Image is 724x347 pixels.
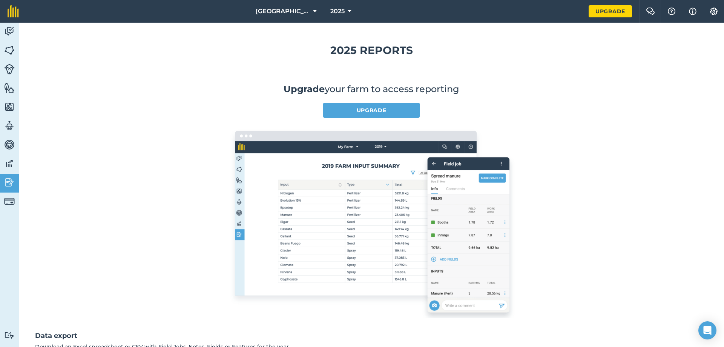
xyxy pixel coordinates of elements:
span: 2025 [330,7,345,16]
div: Open Intercom Messenger [698,321,716,339]
h2: Data export [35,330,708,341]
img: A cog icon [709,8,718,15]
img: svg+xml;base64,PD94bWwgdmVyc2lvbj0iMS4wIiBlbmNvZGluZz0idXRmLTgiPz4KPCEtLSBHZW5lcmF0b3I6IEFkb2JlIE... [4,332,15,339]
a: Upgrade [323,103,420,118]
img: svg+xml;base64,PHN2ZyB4bWxucz0iaHR0cDovL3d3dy53My5vcmcvMjAwMC9zdmciIHdpZHRoPSI1NiIgaGVpZ2h0PSI2MC... [4,82,15,94]
img: svg+xml;base64,PD94bWwgdmVyc2lvbj0iMS4wIiBlbmNvZGluZz0idXRmLTgiPz4KPCEtLSBHZW5lcmF0b3I6IEFkb2JlIE... [4,158,15,169]
p: your farm to access reporting [35,83,708,95]
img: svg+xml;base64,PHN2ZyB4bWxucz0iaHR0cDovL3d3dy53My5vcmcvMjAwMC9zdmciIHdpZHRoPSIxNyIgaGVpZ2h0PSIxNy... [689,7,696,16]
img: Two speech bubbles overlapping with the left bubble in the forefront [646,8,655,15]
img: Screenshot of reporting in fieldmargin [227,125,516,318]
a: Upgrade [589,5,632,17]
img: svg+xml;base64,PD94bWwgdmVyc2lvbj0iMS4wIiBlbmNvZGluZz0idXRmLTgiPz4KPCEtLSBHZW5lcmF0b3I6IEFkb2JlIE... [4,64,15,74]
img: fieldmargin Logo [8,5,19,17]
img: svg+xml;base64,PD94bWwgdmVyc2lvbj0iMS4wIiBlbmNvZGluZz0idXRmLTgiPz4KPCEtLSBHZW5lcmF0b3I6IEFkb2JlIE... [4,26,15,37]
img: svg+xml;base64,PD94bWwgdmVyc2lvbj0iMS4wIiBlbmNvZGluZz0idXRmLTgiPz4KPCEtLSBHZW5lcmF0b3I6IEFkb2JlIE... [4,120,15,131]
a: Upgrade [284,83,325,94]
img: svg+xml;base64,PHN2ZyB4bWxucz0iaHR0cDovL3d3dy53My5vcmcvMjAwMC9zdmciIHdpZHRoPSI1NiIgaGVpZ2h0PSI2MC... [4,101,15,113]
img: svg+xml;base64,PD94bWwgdmVyc2lvbj0iMS4wIiBlbmNvZGluZz0idXRmLTgiPz4KPCEtLSBHZW5lcmF0b3I6IEFkb2JlIE... [4,177,15,188]
img: svg+xml;base64,PHN2ZyB4bWxucz0iaHR0cDovL3d3dy53My5vcmcvMjAwMC9zdmciIHdpZHRoPSI1NiIgaGVpZ2h0PSI2MC... [4,45,15,56]
h1: 2025 Reports [31,42,712,59]
img: svg+xml;base64,PD94bWwgdmVyc2lvbj0iMS4wIiBlbmNvZGluZz0idXRmLTgiPz4KPCEtLSBHZW5lcmF0b3I6IEFkb2JlIE... [4,139,15,150]
span: [GEOGRAPHIC_DATA] [256,7,310,16]
img: svg+xml;base64,PD94bWwgdmVyc2lvbj0iMS4wIiBlbmNvZGluZz0idXRmLTgiPz4KPCEtLSBHZW5lcmF0b3I6IEFkb2JlIE... [4,196,15,207]
img: A question mark icon [667,8,676,15]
